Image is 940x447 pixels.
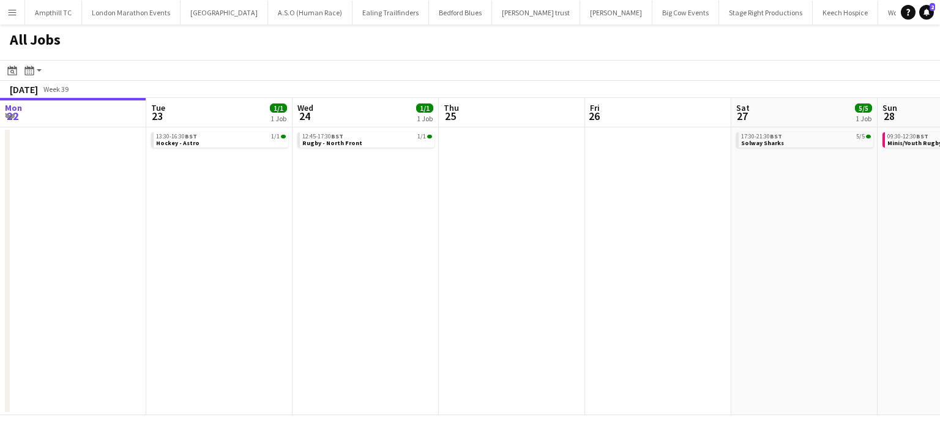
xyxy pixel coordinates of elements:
a: 12:45-17:30BST1/1Rugby - North Front [302,132,432,146]
button: Big Cow Events [652,1,719,24]
span: BST [916,132,928,140]
span: 22 [3,109,22,123]
button: Ampthill TC [25,1,82,24]
button: [GEOGRAPHIC_DATA] [181,1,268,24]
div: 13:30-16:30BST1/1Hockey - Astro [151,132,288,150]
span: 28 [881,109,897,123]
span: 1/1 [281,135,286,138]
div: 1 Job [270,114,286,123]
span: Week 39 [40,85,71,94]
span: 26 [588,109,600,123]
button: Wolf Runs [878,1,928,24]
span: Sun [882,102,897,113]
button: [PERSON_NAME] trust [492,1,580,24]
span: 27 [734,109,750,123]
button: Ealing Trailfinders [352,1,429,24]
span: Thu [444,102,459,113]
div: 1 Job [856,114,871,123]
span: 12:45-17:30 [302,133,343,140]
div: [DATE] [10,83,38,96]
span: Solway Sharks [741,139,784,147]
a: 17:30-21:30BST5/5Solway Sharks [741,132,871,146]
span: 09:30-12:30 [887,133,928,140]
span: 5/5 [866,135,871,138]
span: 17:30-21:30 [741,133,782,140]
button: [PERSON_NAME] [580,1,652,24]
span: 24 [296,109,313,123]
span: Hockey - Astro [156,139,200,147]
a: 13:30-16:30BST1/1Hockey - Astro [156,132,286,146]
span: 23 [149,109,165,123]
span: 25 [442,109,459,123]
span: 5/5 [855,103,872,113]
button: Keech Hospice [813,1,878,24]
span: 13:30-16:30 [156,133,197,140]
span: BST [185,132,197,140]
span: 2 [930,3,935,11]
div: 1 Job [417,114,433,123]
button: Bedford Blues [429,1,492,24]
span: Tue [151,102,165,113]
span: Mon [5,102,22,113]
span: BST [331,132,343,140]
span: 1/1 [427,135,432,138]
span: 1/1 [271,133,280,140]
span: Sat [736,102,750,113]
button: Stage Right Productions [719,1,813,24]
span: Wed [297,102,313,113]
button: London Marathon Events [82,1,181,24]
span: BST [770,132,782,140]
a: 2 [919,5,934,20]
span: 1/1 [416,103,433,113]
div: 12:45-17:30BST1/1Rugby - North Front [297,132,435,150]
span: Rugby - North Front [302,139,362,147]
span: Fri [590,102,600,113]
div: 17:30-21:30BST5/5Solway Sharks [736,132,873,150]
span: 1/1 [417,133,426,140]
span: 5/5 [856,133,865,140]
button: A.S.O (Human Race) [268,1,352,24]
span: 1/1 [270,103,287,113]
